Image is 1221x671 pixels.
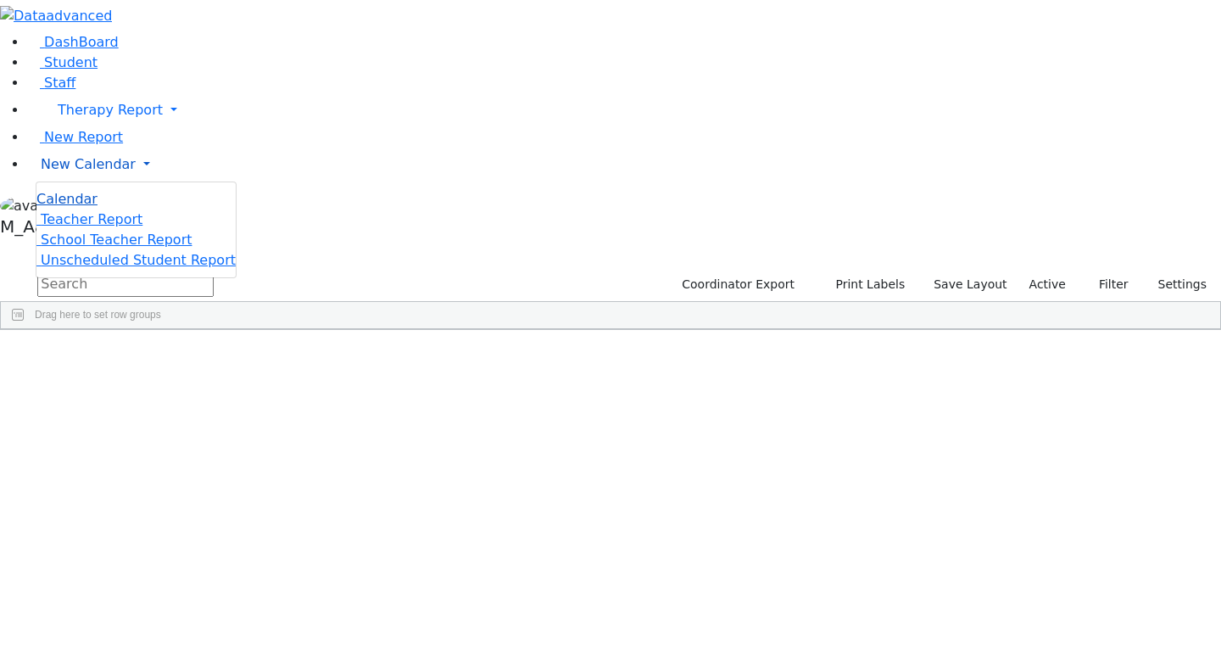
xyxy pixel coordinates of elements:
span: Unscheduled Student Report [41,252,236,268]
span: DashBoard [44,34,119,50]
span: Student [44,54,98,70]
span: Therapy Report [58,102,163,118]
input: Search [37,271,214,297]
button: Save Layout [926,271,1014,298]
a: Teacher Report [36,211,142,227]
span: Staff [44,75,75,91]
span: New Report [44,129,123,145]
span: New Calendar [41,156,136,172]
button: Coordinator Export [671,271,802,298]
button: Print Labels [816,271,912,298]
a: New Report [27,129,123,145]
a: DashBoard [27,34,119,50]
span: Calendar [36,191,98,207]
button: Filter [1077,271,1136,298]
label: Active [1022,271,1073,298]
a: Student [27,54,98,70]
a: New Calendar [27,148,1221,182]
button: Settings [1136,271,1214,298]
ul: Therapy Report [36,182,237,278]
a: Unscheduled Student Report [36,252,236,268]
span: Drag here to set row groups [35,309,161,321]
a: School Teacher Report [36,232,192,248]
span: School Teacher Report [41,232,192,248]
a: Calendar [36,189,98,210]
a: Therapy Report [27,93,1221,127]
a: Staff [27,75,75,91]
span: Teacher Report [41,211,142,227]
